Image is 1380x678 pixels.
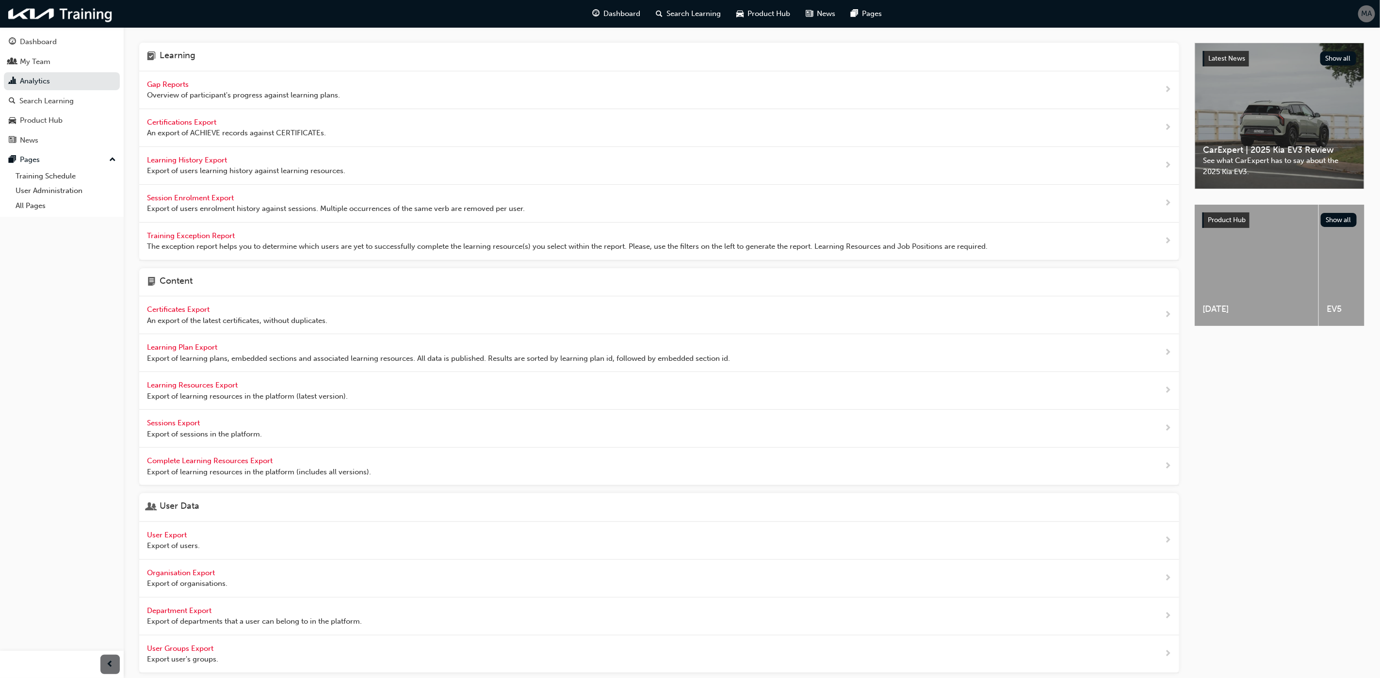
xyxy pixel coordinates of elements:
[1164,160,1171,172] span: next-icon
[147,128,326,139] span: An export of ACHIEVE records against CERTIFICATEs.
[4,92,120,110] a: Search Learning
[147,540,200,551] span: Export of users.
[147,501,156,514] span: user-icon
[656,8,663,20] span: search-icon
[139,448,1179,485] a: Complete Learning Resources Export Export of learning resources in the platform (includes all ver...
[1203,155,1356,177] span: See what CarExpert has to say about the 2025 Kia EV3.
[139,372,1179,410] a: Learning Resources Export Export of learning resources in the platform (latest version).next-icon
[147,568,217,577] span: Organisation Export
[798,4,844,24] a: news-iconNews
[139,635,1179,673] a: User Groups Export Export user's groups.next-icon
[4,72,120,90] a: Analytics
[1164,84,1171,96] span: next-icon
[1164,309,1171,321] span: next-icon
[160,501,199,514] h4: User Data
[147,391,348,402] span: Export of learning resources in the platform (latest version).
[1164,122,1171,134] span: next-icon
[862,8,882,19] span: Pages
[12,198,120,213] a: All Pages
[147,606,213,615] span: Department Export
[844,4,890,24] a: pages-iconPages
[147,80,191,89] span: Gap Reports
[1203,145,1356,156] span: CarExpert | 2025 Kia EV3 Review
[9,156,16,164] span: pages-icon
[5,4,116,24] img: kia-training
[147,156,229,164] span: Learning History Export
[1164,460,1171,472] span: next-icon
[147,203,525,214] span: Export of users enrolment history against sessions. Multiple occurrences of the same verb are rem...
[147,381,240,389] span: Learning Resources Export
[147,456,275,465] span: Complete Learning Resources Export
[147,118,218,127] span: Certifications Export
[1164,610,1171,622] span: next-icon
[9,58,16,66] span: people-icon
[109,154,116,166] span: up-icon
[147,419,202,427] span: Sessions Export
[4,151,120,169] button: Pages
[667,8,721,19] span: Search Learning
[147,194,236,202] span: Session Enrolment Export
[806,8,813,20] span: news-icon
[1164,235,1171,247] span: next-icon
[9,97,16,106] span: search-icon
[20,115,63,126] div: Product Hub
[9,77,16,86] span: chart-icon
[139,296,1179,334] a: Certificates Export An export of the latest certificates, without duplicates.next-icon
[1164,572,1171,584] span: next-icon
[748,8,791,19] span: Product Hub
[147,353,730,364] span: Export of learning plans, embedded sections and associated learning resources. All data is publis...
[4,33,120,51] a: Dashboard
[147,90,340,101] span: Overview of participant's progress against learning plans.
[9,136,16,145] span: news-icon
[1362,8,1372,19] span: MA
[4,112,120,129] a: Product Hub
[4,31,120,151] button: DashboardMy TeamAnalyticsSearch LearningProduct HubNews
[160,276,193,289] h4: Content
[139,71,1179,109] a: Gap Reports Overview of participant's progress against learning plans.next-icon
[1164,347,1171,359] span: next-icon
[147,50,156,63] span: learning-icon
[1202,304,1311,315] span: [DATE]
[593,8,600,20] span: guage-icon
[604,8,641,19] span: Dashboard
[147,165,345,177] span: Export of users learning history against learning resources.
[1321,213,1357,227] button: Show all
[147,231,237,240] span: Training Exception Report
[147,654,218,665] span: Export user's groups.
[160,50,195,63] h4: Learning
[147,429,262,440] span: Export of sessions in the platform.
[107,659,114,671] span: prev-icon
[139,597,1179,635] a: Department Export Export of departments that a user can belong to in the platform.next-icon
[1195,43,1364,189] a: Latest NewsShow allCarExpert | 2025 Kia EV3 ReviewSee what CarExpert has to say about the 2025 Ki...
[1164,422,1171,435] span: next-icon
[20,154,40,165] div: Pages
[4,53,120,71] a: My Team
[147,343,219,352] span: Learning Plan Export
[139,109,1179,147] a: Certifications Export An export of ACHIEVE records against CERTIFICATEs.next-icon
[737,8,744,20] span: car-icon
[139,185,1179,223] a: Session Enrolment Export Export of users enrolment history against sessions. Multiple occurrences...
[147,644,215,653] span: User Groups Export
[1320,51,1357,65] button: Show all
[139,147,1179,185] a: Learning History Export Export of users learning history against learning resources.next-icon
[147,276,156,289] span: page-icon
[1202,212,1357,228] a: Product HubShow all
[19,96,74,107] div: Search Learning
[585,4,649,24] a: guage-iconDashboard
[147,467,371,478] span: Export of learning resources in the platform (includes all versions).
[1203,51,1356,66] a: Latest NewsShow all
[1164,648,1171,660] span: next-icon
[20,56,50,67] div: My Team
[649,4,729,24] a: search-iconSearch Learning
[147,315,327,326] span: An export of the latest certificates, without duplicates.
[12,183,120,198] a: User Administration
[4,131,120,149] a: News
[12,169,120,184] a: Training Schedule
[147,531,189,539] span: User Export
[1208,216,1246,224] span: Product Hub
[139,522,1179,560] a: User Export Export of users.next-icon
[9,116,16,125] span: car-icon
[20,135,38,146] div: News
[1195,205,1318,326] a: [DATE]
